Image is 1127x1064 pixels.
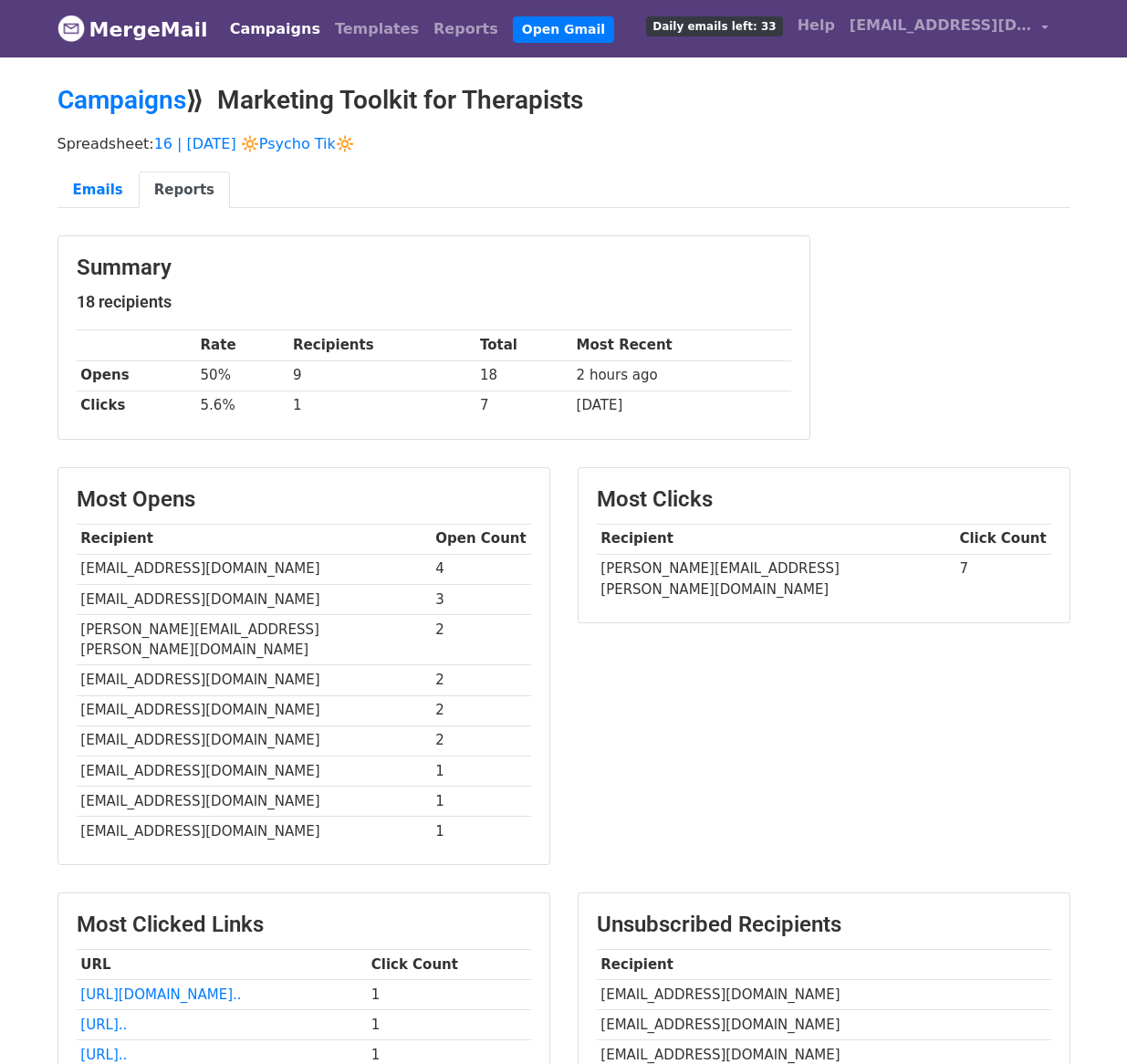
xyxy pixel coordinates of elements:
[77,756,432,786] td: [EMAIL_ADDRESS][DOMAIN_NAME]
[288,360,475,391] td: 9
[597,486,1051,513] h3: Most Clicks
[597,1009,1051,1039] td: [EMAIL_ADDRESS][DOMAIN_NAME]
[77,614,432,665] td: [PERSON_NAME][EMAIL_ADDRESS][PERSON_NAME][DOMAIN_NAME]
[223,11,328,47] a: Campaigns
[77,816,432,846] td: [EMAIL_ADDRESS][DOMAIN_NAME]
[432,816,531,846] td: 1
[77,524,432,554] th: Recipient
[432,584,531,614] td: 3
[475,391,572,421] td: 7
[57,134,1070,153] p: Spreadsheet:
[77,786,432,816] td: [EMAIL_ADDRESS][DOMAIN_NAME]
[367,949,531,979] th: Click Count
[80,1047,127,1063] a: [URL]..
[639,7,789,44] a: Daily emails left: 33
[432,756,531,786] td: 1
[196,360,289,391] td: 50%
[475,360,572,391] td: 18
[597,554,955,604] td: [PERSON_NAME][EMAIL_ADDRESS][PERSON_NAME][DOMAIN_NAME]
[57,85,186,115] a: Campaigns
[57,85,1070,116] h2: ⟫ Marketing Toolkit for Therapists
[57,10,208,48] a: MergeMail
[432,554,531,584] td: 4
[367,1009,531,1039] td: 1
[597,979,1051,1009] td: [EMAIL_ADDRESS][DOMAIN_NAME]
[77,584,432,614] td: [EMAIL_ADDRESS][DOMAIN_NAME]
[432,695,531,725] td: 2
[196,391,289,421] td: 5.6%
[77,554,432,584] td: [EMAIL_ADDRESS][DOMAIN_NAME]
[432,614,531,665] td: 2
[432,524,531,554] th: Open Count
[77,695,432,725] td: [EMAIL_ADDRESS][DOMAIN_NAME]
[955,554,1051,604] td: 7
[842,7,1056,50] a: [EMAIL_ADDRESS][DOMAIN_NAME]
[432,786,531,816] td: 1
[475,330,572,360] th: Total
[597,524,955,554] th: Recipient
[646,16,782,37] span: Daily emails left: 33
[328,11,426,47] a: Templates
[790,7,842,44] a: Help
[367,979,531,1009] td: 1
[572,330,791,360] th: Most Recent
[432,665,531,695] td: 2
[955,524,1051,554] th: Click Count
[288,391,475,421] td: 1
[77,912,531,938] h3: Most Clicked Links
[513,16,614,43] a: Open Gmail
[77,725,432,756] td: [EMAIL_ADDRESS][DOMAIN_NAME]
[77,391,196,421] th: Clicks
[597,949,1051,979] th: Recipient
[850,15,1032,37] span: [EMAIL_ADDRESS][DOMAIN_NAME]
[80,986,241,1003] a: [URL][DOMAIN_NAME]..
[572,360,791,391] td: 2 hours ago
[80,1017,127,1033] a: [URL]..
[77,486,531,513] h3: Most Opens
[77,949,367,979] th: URL
[196,330,289,360] th: Rate
[597,912,1051,938] h3: Unsubscribed Recipients
[57,15,85,42] img: MergeMail logo
[288,330,475,360] th: Recipients
[572,391,791,421] td: [DATE]
[77,292,791,312] h5: 18 recipients
[57,172,139,209] a: Emails
[154,135,354,152] a: 16 | [DATE] 🔆Psycho Tik🔆
[426,11,506,47] a: Reports
[77,360,196,391] th: Opens
[432,725,531,756] td: 2
[77,255,791,281] h3: Summary
[139,172,230,209] a: Reports
[77,665,432,695] td: [EMAIL_ADDRESS][DOMAIN_NAME]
